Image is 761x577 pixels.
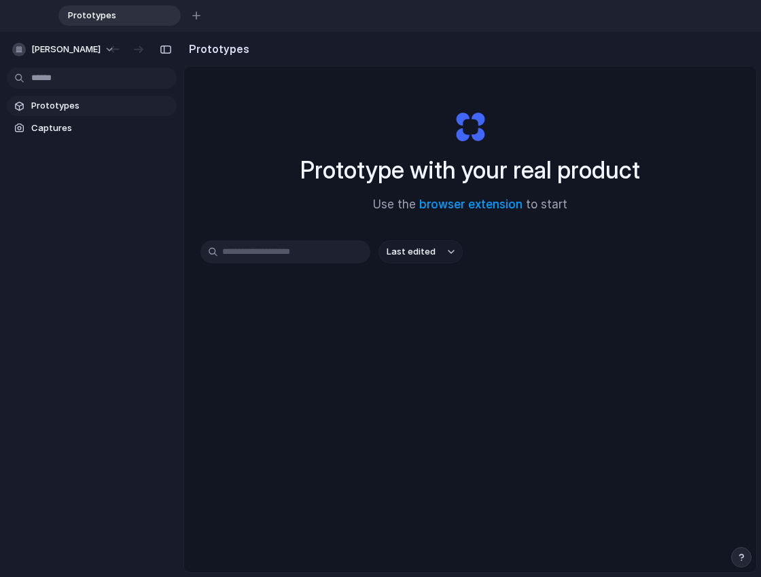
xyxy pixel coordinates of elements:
[7,39,122,60] button: [PERSON_NAME]
[300,152,640,188] h1: Prototype with your real product
[63,9,159,22] span: Prototypes
[7,96,177,116] a: Prototypes
[31,99,171,113] span: Prototypes
[31,43,101,56] span: [PERSON_NAME]
[387,245,436,259] span: Last edited
[183,41,249,57] h2: Prototypes
[7,118,177,138] a: Captures
[373,196,567,214] span: Use the to start
[378,240,463,263] button: Last edited
[419,198,523,211] a: browser extension
[58,5,181,26] div: Prototypes
[31,122,171,135] span: Captures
